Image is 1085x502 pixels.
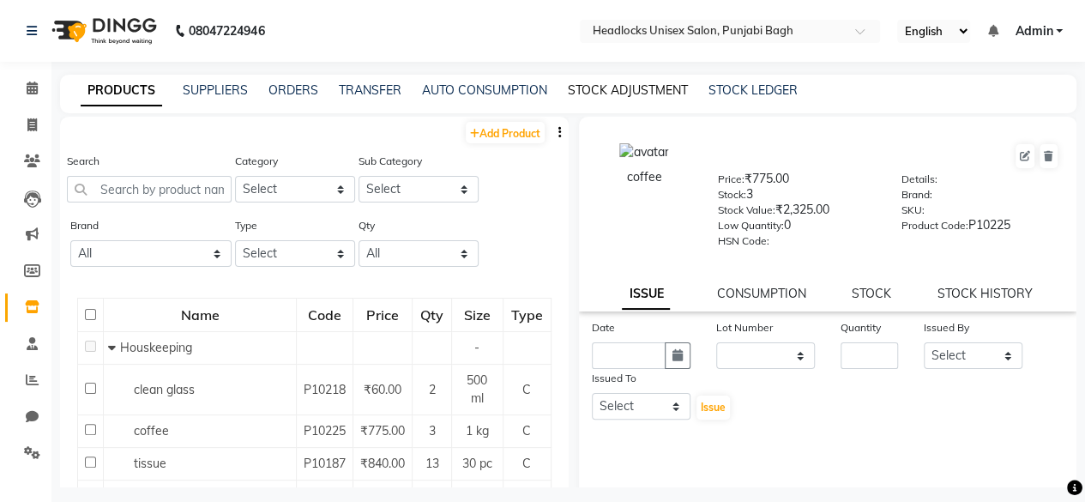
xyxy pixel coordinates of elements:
div: 0 [718,216,876,240]
img: avatar [619,143,668,161]
a: STOCK LEDGER [708,82,798,98]
label: Issued By [924,320,969,336]
a: Add Product [466,122,545,143]
label: Type [235,218,257,233]
label: Issued To [592,371,636,386]
span: 500 ml [467,372,487,406]
span: Houskeeping [120,340,192,355]
a: ORDERS [268,82,318,98]
span: P10187 [304,456,346,471]
span: P10218 [304,382,346,397]
a: STOCK HISTORY [937,286,1033,301]
label: Product Code: [901,218,968,233]
label: Search [67,154,99,169]
label: SKU: [901,203,925,218]
label: Qty [359,218,375,233]
label: Brand [70,218,99,233]
input: Search by product name or code [67,176,232,203]
span: P10225 [304,423,346,438]
div: P10225 [901,216,1059,240]
label: Stock: [718,187,746,203]
a: AUTO CONSUMPTION [422,82,547,98]
span: clean glass [134,382,195,397]
label: Lot Number [716,320,773,336]
span: C [522,423,531,438]
span: 13 [425,456,439,471]
b: 08047224946 [189,7,264,55]
span: C [522,456,531,471]
div: 3 [718,185,876,209]
label: Brand: [901,187,932,203]
a: PRODUCTS [81,76,162,106]
span: 30 pc [462,456,492,471]
label: Date [592,320,615,336]
label: Quantity [841,320,881,336]
a: CONSUMPTION [716,286,805,301]
div: coffee [596,168,693,186]
a: STOCK ADJUSTMENT [568,82,688,98]
a: ISSUE [622,279,670,310]
span: ₹775.00 [360,423,405,438]
span: 3 [429,423,436,438]
button: Issue [696,396,730,420]
div: ₹2,325.00 [718,201,876,225]
span: ₹60.00 [364,382,401,397]
div: Price [354,299,411,330]
label: Stock Value: [718,203,775,218]
div: Code [298,299,352,330]
a: STOCK [852,286,891,301]
span: Issue [701,401,726,414]
a: SUPPLIERS [183,82,248,98]
div: Qty [413,299,450,330]
label: HSN Code: [718,233,769,249]
a: TRANSFER [339,82,401,98]
div: Name [105,299,295,330]
span: 1 kg [466,423,489,438]
label: Price: [718,172,744,187]
img: logo [44,7,161,55]
label: Details: [901,172,937,187]
span: Admin [1015,22,1052,40]
span: ₹840.00 [360,456,405,471]
span: 2 [429,382,436,397]
div: Type [504,299,550,330]
span: C [522,382,531,397]
label: Low Quantity: [718,218,784,233]
div: ₹775.00 [718,170,876,194]
span: Collapse Row [108,340,120,355]
label: Category [235,154,278,169]
label: Sub Category [359,154,422,169]
span: - [474,340,479,355]
span: coffee [134,423,169,438]
span: tissue [134,456,166,471]
div: Size [453,299,502,330]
